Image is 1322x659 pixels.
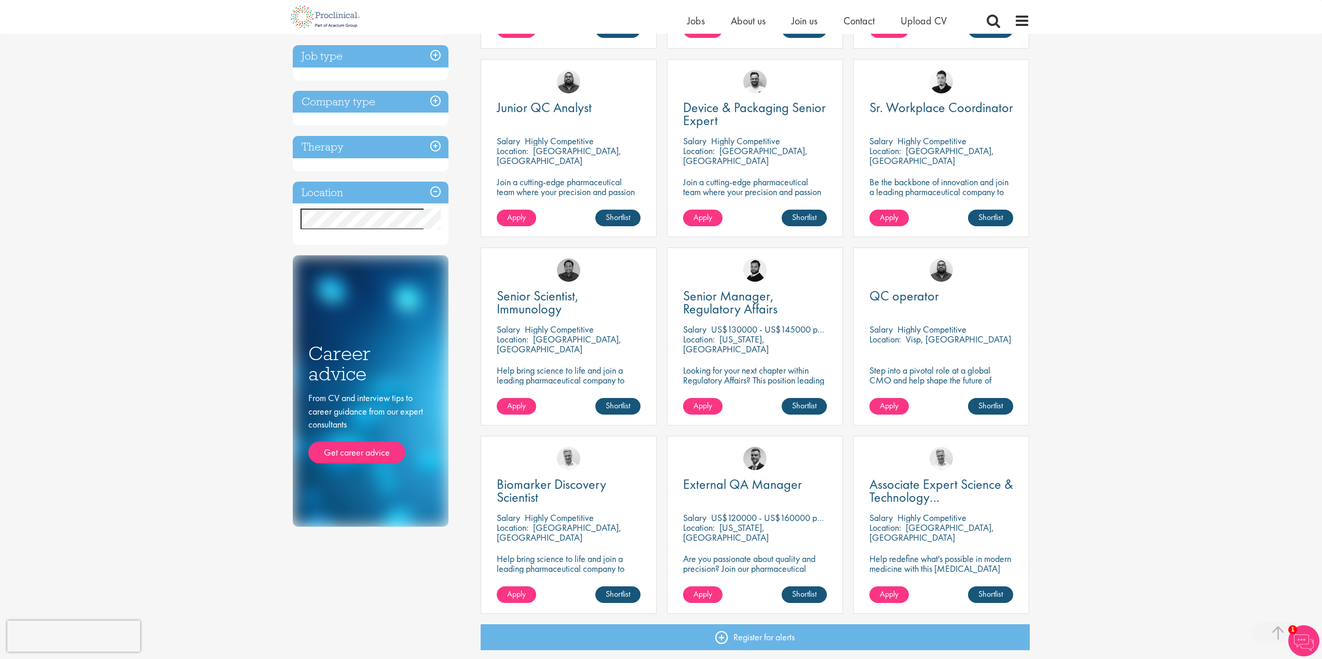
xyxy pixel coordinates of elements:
span: Apply [880,588,898,599]
span: Salary [869,135,893,147]
p: Highly Competitive [525,323,594,335]
a: Mike Raletz [557,258,580,282]
p: Highly Competitive [525,135,594,147]
span: Location: [869,145,901,157]
iframe: reCAPTCHA [7,621,140,652]
span: Location: [869,521,901,533]
span: Salary [683,512,706,524]
a: Nick Walker [743,258,767,282]
a: External QA Manager [683,478,827,491]
span: Sr. Workplace Coordinator [869,99,1013,116]
a: Shortlist [968,210,1013,226]
span: Location: [683,333,715,345]
p: Join a cutting-edge pharmaceutical team where your precision and passion for quality will help sh... [497,177,640,216]
span: Location: [497,333,528,345]
p: Highly Competitive [897,512,966,524]
p: US$130000 - US$145000 per annum [711,323,850,335]
span: Location: [497,145,528,157]
span: Apply [507,588,526,599]
a: QC operator [869,290,1013,303]
a: Biomarker Discovery Scientist [497,478,640,504]
img: Emile De Beer [743,70,767,93]
h3: Therapy [293,136,448,158]
img: Ashley Bennett [930,258,953,282]
a: Apply [683,586,723,603]
a: Shortlist [782,398,827,415]
p: [US_STATE], [GEOGRAPHIC_DATA] [683,333,769,355]
p: [GEOGRAPHIC_DATA], [GEOGRAPHIC_DATA] [497,333,621,355]
a: Apply [497,398,536,415]
a: Shortlist [782,586,827,603]
a: Associate Expert Science & Technology ([MEDICAL_DATA]) [869,478,1013,504]
span: Salary [497,512,520,524]
p: Highly Competitive [897,323,966,335]
span: Apply [693,212,712,223]
p: Visp, [GEOGRAPHIC_DATA] [906,333,1011,345]
p: Help bring science to life and join a leading pharmaceutical company to play a key role in delive... [497,554,640,603]
p: Highly Competitive [711,135,780,147]
span: Apply [507,212,526,223]
h3: Company type [293,91,448,113]
p: Highly Competitive [897,135,966,147]
p: Are you passionate about quality and precision? Join our pharmaceutical client and help ensure to... [683,554,827,603]
p: Looking for your next chapter within Regulatory Affairs? This position leading projects and worki... [683,365,827,405]
span: Associate Expert Science & Technology ([MEDICAL_DATA]) [869,475,1013,519]
span: Junior QC Analyst [497,99,592,116]
p: [GEOGRAPHIC_DATA], [GEOGRAPHIC_DATA] [497,145,621,167]
a: Apply [683,210,723,226]
a: Shortlist [595,586,640,603]
img: Joshua Bye [557,447,580,470]
a: Apply [683,398,723,415]
a: Device & Packaging Senior Expert [683,101,827,127]
span: About us [731,14,766,28]
a: Shortlist [968,586,1013,603]
div: Job type [293,45,448,67]
a: Sr. Workplace Coordinator [869,101,1013,114]
a: Join us [792,14,817,28]
a: Shortlist [595,210,640,226]
p: Help redefine what's possible in modern medicine with this [MEDICAL_DATA] Associate Expert Scienc... [869,554,1013,583]
span: Salary [683,323,706,335]
span: Senior Manager, Regulatory Affairs [683,287,778,318]
span: Apply [693,588,712,599]
a: Upload CV [901,14,947,28]
span: Apply [880,400,898,411]
img: Alex Bill [743,447,767,470]
img: Ashley Bennett [557,70,580,93]
img: Anderson Maldonado [930,70,953,93]
a: Junior QC Analyst [497,101,640,114]
p: [GEOGRAPHIC_DATA], [GEOGRAPHIC_DATA] [683,145,808,167]
span: QC operator [869,287,939,305]
a: Joshua Bye [930,447,953,470]
p: Highly Competitive [525,512,594,524]
h3: Location [293,182,448,204]
span: Salary [869,512,893,524]
p: [US_STATE], [GEOGRAPHIC_DATA] [683,521,769,543]
a: Register for alerts [481,624,1030,650]
span: Salary [683,135,706,147]
a: Jobs [687,14,705,28]
a: Shortlist [968,398,1013,415]
a: Apply [497,586,536,603]
h3: Career advice [308,344,433,383]
span: External QA Manager [683,475,802,493]
span: Biomarker Discovery Scientist [497,475,606,506]
span: Apply [507,400,526,411]
a: Senior Manager, Regulatory Affairs [683,290,827,315]
span: Salary [497,135,520,147]
p: [GEOGRAPHIC_DATA], [GEOGRAPHIC_DATA] [869,521,994,543]
span: Apply [880,212,898,223]
a: Get career advice [308,442,405,463]
span: Device & Packaging Senior Expert [683,99,826,129]
span: Salary [869,323,893,335]
span: Senior Scientist, Immunology [497,287,579,318]
a: Apply [869,398,909,415]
